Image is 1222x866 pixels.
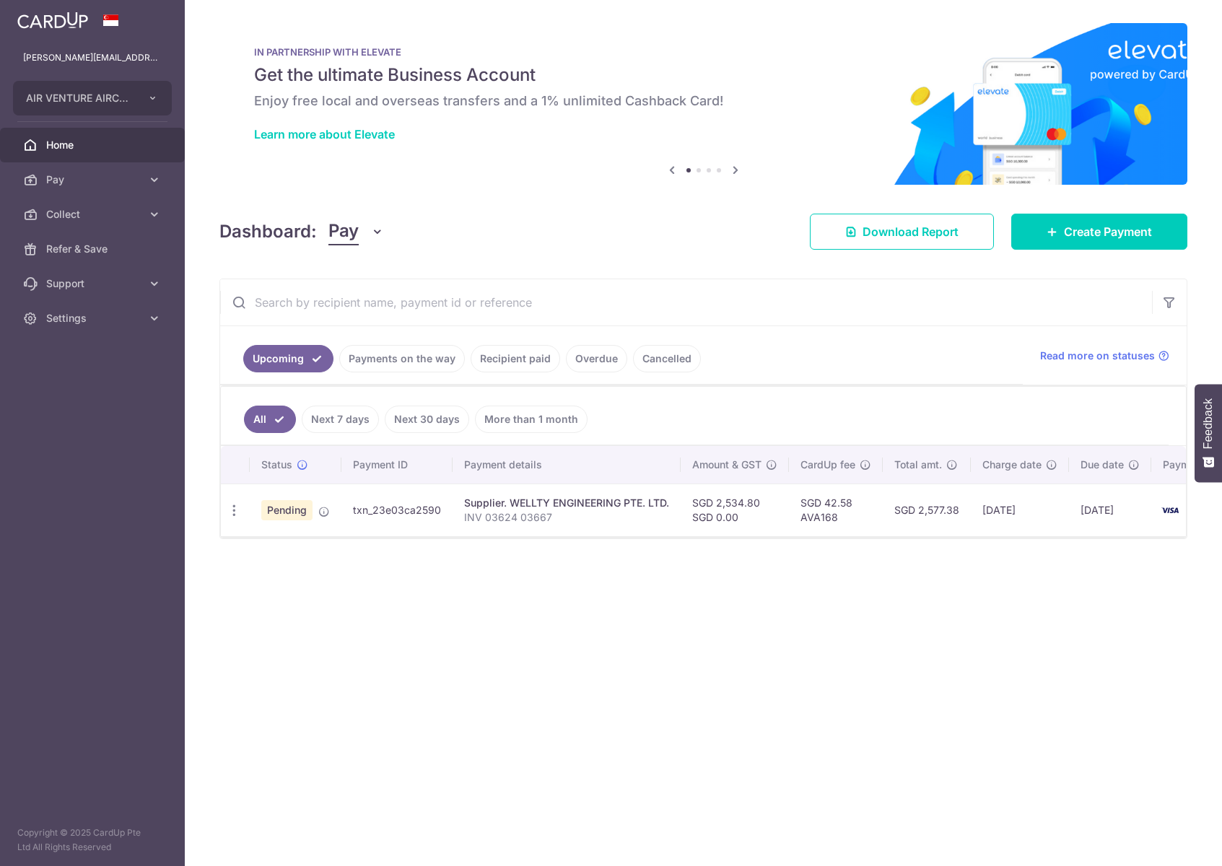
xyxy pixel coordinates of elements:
a: Upcoming [243,345,333,372]
a: Download Report [810,214,994,250]
span: Pending [261,500,313,520]
span: Refer & Save [46,242,141,256]
span: Pay [46,172,141,187]
span: Charge date [982,458,1042,472]
a: Recipient paid [471,345,560,372]
span: AIR VENTURE AIRCONDITIONING PTE. LTD. [26,91,133,105]
a: More than 1 month [475,406,588,433]
td: SGD 42.58 AVA168 [789,484,883,536]
p: INV 03624 03667 [464,510,669,525]
h6: Enjoy free local and overseas transfers and a 1% unlimited Cashback Card! [254,92,1153,110]
span: Collect [46,207,141,222]
a: Next 30 days [385,406,469,433]
td: [DATE] [971,484,1069,536]
a: Overdue [566,345,627,372]
img: CardUp [17,12,88,29]
input: Search by recipient name, payment id or reference [220,279,1152,325]
p: [PERSON_NAME][EMAIL_ADDRESS][DOMAIN_NAME] [23,51,162,65]
span: Status [261,458,292,472]
span: CardUp fee [800,458,855,472]
span: Support [46,276,141,291]
div: Supplier. WELLTY ENGINEERING PTE. LTD. [464,496,669,510]
span: Download Report [863,223,959,240]
td: SGD 2,534.80 SGD 0.00 [681,484,789,536]
a: Read more on statuses [1040,349,1169,363]
img: Bank Card [1156,502,1184,519]
span: Settings [46,311,141,325]
button: AIR VENTURE AIRCONDITIONING PTE. LTD. [13,81,172,115]
p: IN PARTNERSHIP WITH ELEVATE [254,46,1153,58]
th: Payment details [453,446,681,484]
span: Total amt. [894,458,942,472]
h5: Get the ultimate Business Account [254,64,1153,87]
a: Create Payment [1011,214,1187,250]
span: Pay [328,218,359,245]
span: Read more on statuses [1040,349,1155,363]
a: Next 7 days [302,406,379,433]
span: Feedback [1202,398,1215,449]
td: [DATE] [1069,484,1151,536]
span: Amount & GST [692,458,761,472]
th: Payment ID [341,446,453,484]
span: Create Payment [1064,223,1152,240]
img: Renovation banner [219,23,1187,185]
span: Home [46,138,141,152]
a: All [244,406,296,433]
button: Feedback - Show survey [1195,384,1222,482]
td: txn_23e03ca2590 [341,484,453,536]
td: SGD 2,577.38 [883,484,971,536]
button: Pay [328,218,384,245]
a: Cancelled [633,345,701,372]
h4: Dashboard: [219,219,317,245]
span: Due date [1081,458,1124,472]
a: Learn more about Elevate [254,127,395,141]
a: Payments on the way [339,345,465,372]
